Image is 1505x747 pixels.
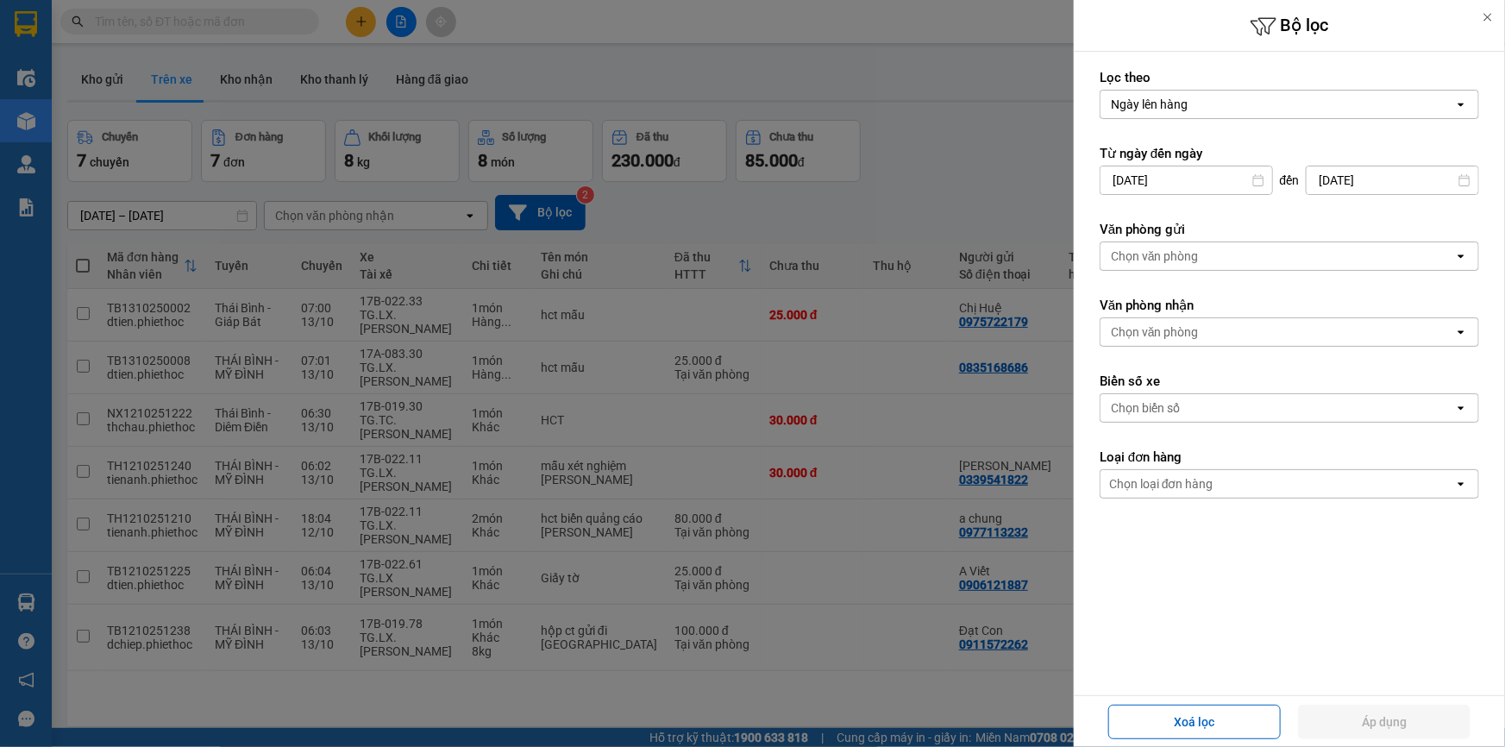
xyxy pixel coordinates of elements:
[1454,249,1468,263] svg: open
[1111,96,1188,113] div: Ngày lên hàng
[1109,475,1213,493] div: Chọn loại đơn hàng
[1454,325,1468,339] svg: open
[1454,97,1468,111] svg: open
[1100,69,1479,86] label: Lọc theo
[1100,373,1479,390] label: Biển số xe
[1298,705,1471,739] button: Áp dụng
[1100,145,1479,162] label: Từ ngày đến ngày
[1111,399,1180,417] div: Chọn biển số
[1454,477,1468,491] svg: open
[1101,166,1272,194] input: Select a date.
[1111,323,1199,341] div: Chọn văn phòng
[1100,449,1479,466] label: Loại đơn hàng
[1074,13,1505,40] h6: Bộ lọc
[1307,166,1478,194] input: Select a date.
[1454,401,1468,415] svg: open
[1100,221,1479,238] label: Văn phòng gửi
[1111,248,1199,265] div: Chọn văn phòng
[1189,96,1191,113] input: Selected Ngày lên hàng.
[1108,705,1281,739] button: Xoá lọc
[1100,297,1479,314] label: Văn phòng nhận
[1280,172,1300,189] span: đến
